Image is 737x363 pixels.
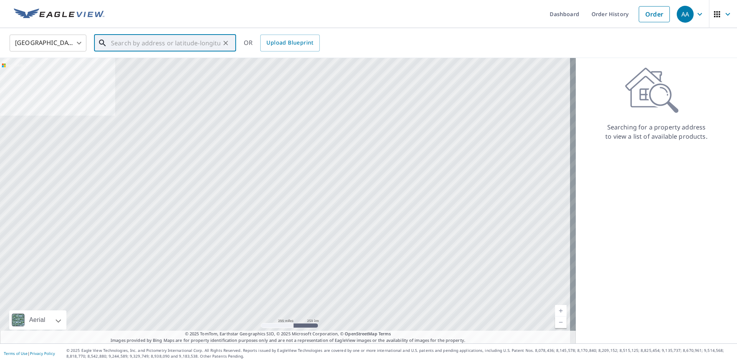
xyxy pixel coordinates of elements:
a: Order [639,6,670,22]
a: Current Level 5, Zoom Out [555,317,567,328]
p: Searching for a property address to view a list of available products. [605,123,708,141]
a: Privacy Policy [30,351,55,356]
div: [GEOGRAPHIC_DATA] [10,32,86,54]
a: Terms [378,331,391,336]
div: OR [244,35,320,51]
div: Aerial [9,310,66,330]
a: Upload Blueprint [260,35,319,51]
img: EV Logo [14,8,104,20]
span: © 2025 TomTom, Earthstar Geographics SIO, © 2025 Microsoft Corporation, © [185,331,391,337]
a: Terms of Use [4,351,28,356]
p: | [4,351,55,356]
input: Search by address or latitude-longitude [111,32,220,54]
a: OpenStreetMap [345,331,377,336]
div: AA [677,6,694,23]
span: Upload Blueprint [266,38,313,48]
p: © 2025 Eagle View Technologies, Inc. and Pictometry International Corp. All Rights Reserved. Repo... [66,348,733,359]
div: Aerial [27,310,48,330]
a: Current Level 5, Zoom In [555,305,567,317]
button: Clear [220,38,231,48]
